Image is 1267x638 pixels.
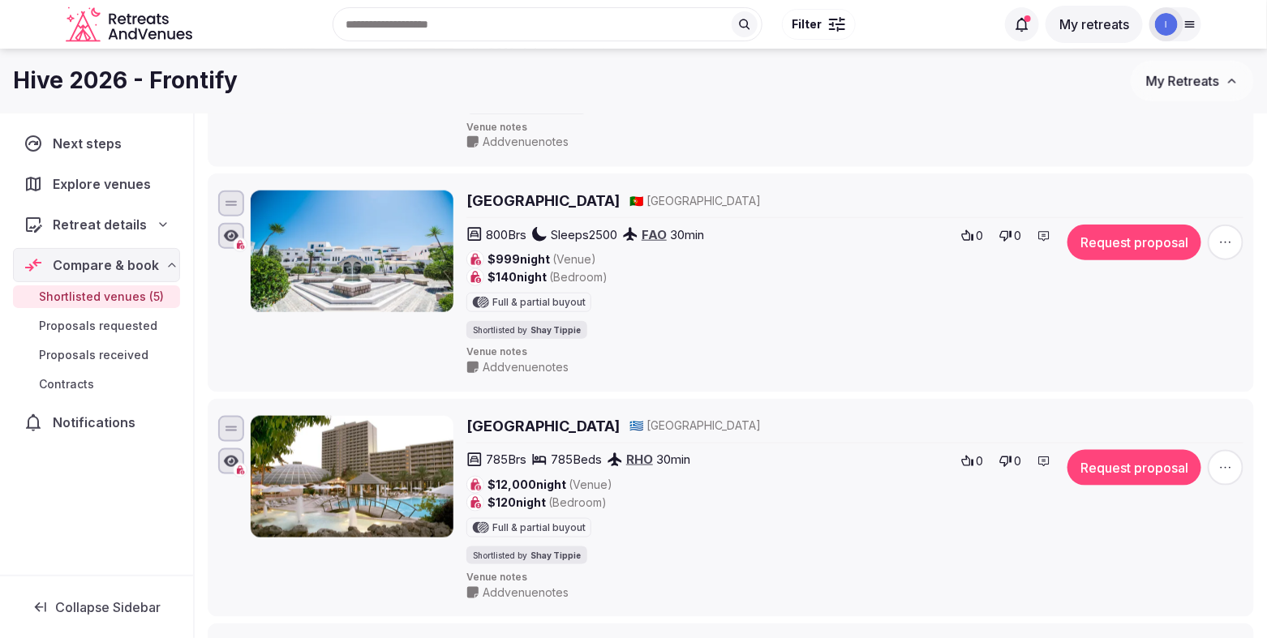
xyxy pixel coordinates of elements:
[486,226,526,243] span: 800 Brs
[466,546,587,564] div: Shortlisted by
[994,450,1026,473] button: 0
[251,191,453,312] img: Pine CLiffs Resort
[994,225,1026,247] button: 0
[1014,228,1021,244] span: 0
[1131,61,1254,101] button: My Retreats
[1046,6,1143,43] button: My retreats
[466,191,620,211] a: [GEOGRAPHIC_DATA]
[552,252,596,266] span: (Venue)
[251,416,453,537] img: Rodos Palace Hotel
[656,451,690,468] span: 30 min
[487,477,612,493] span: $12,000 night
[530,550,581,561] span: Shay Tippie
[492,298,586,307] span: Full & partial buyout
[642,227,667,242] a: FAO
[13,405,180,439] a: Notifications
[39,347,148,363] span: Proposals received
[483,584,569,601] span: Add venue notes
[13,126,180,161] a: Next steps
[13,285,180,308] a: Shortlisted venues (5)
[629,418,643,432] span: 🇬🇷
[483,359,569,375] span: Add venue notes
[530,324,581,336] span: Shay Tippie
[466,345,1243,359] span: Venue notes
[549,270,608,284] span: (Bedroom)
[66,6,195,43] svg: Retreats and Venues company logo
[976,228,983,244] span: 0
[1014,453,1021,469] span: 0
[53,255,159,275] span: Compare & book
[13,589,180,625] button: Collapse Sidebar
[66,6,195,43] a: Visit the homepage
[629,194,643,208] span: 🇵🇹
[53,134,128,153] span: Next steps
[629,193,643,209] button: 🇵🇹
[1067,450,1201,486] button: Request proposal
[466,571,1243,584] span: Venue notes
[13,167,180,201] a: Explore venues
[39,289,164,305] span: Shortlisted venues (5)
[492,523,586,533] span: Full & partial buyout
[1067,225,1201,260] button: Request proposal
[782,9,856,40] button: Filter
[1046,16,1143,32] a: My retreats
[626,452,653,467] a: RHO
[13,344,180,366] a: Proposals received
[53,174,157,194] span: Explore venues
[646,417,761,434] span: [GEOGRAPHIC_DATA]
[486,451,526,468] span: 785 Brs
[976,453,983,469] span: 0
[39,376,94,392] span: Contracts
[13,373,180,396] a: Contracts
[1146,73,1219,89] span: My Retreats
[466,121,1243,135] span: Venue notes
[956,450,988,473] button: 0
[792,16,822,32] span: Filter
[53,413,142,432] span: Notifications
[551,451,602,468] span: 785 Beds
[13,65,238,96] h1: Hive 2026 - Frontify
[1155,13,1178,36] img: ilanna
[487,269,608,285] span: $140 night
[466,416,620,436] a: [GEOGRAPHIC_DATA]
[548,495,607,509] span: (Bedroom)
[956,225,988,247] button: 0
[670,226,704,243] span: 30 min
[55,599,161,615] span: Collapse Sidebar
[13,315,180,337] a: Proposals requested
[39,318,157,334] span: Proposals requested
[629,417,643,434] button: 🇬🇷
[487,495,607,511] span: $120 night
[53,215,147,234] span: Retreat details
[466,321,587,339] div: Shortlisted by
[569,477,612,491] span: (Venue)
[487,251,596,268] span: $999 night
[646,193,761,209] span: [GEOGRAPHIC_DATA]
[551,226,617,243] span: Sleeps 2500
[483,134,569,150] span: Add venue notes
